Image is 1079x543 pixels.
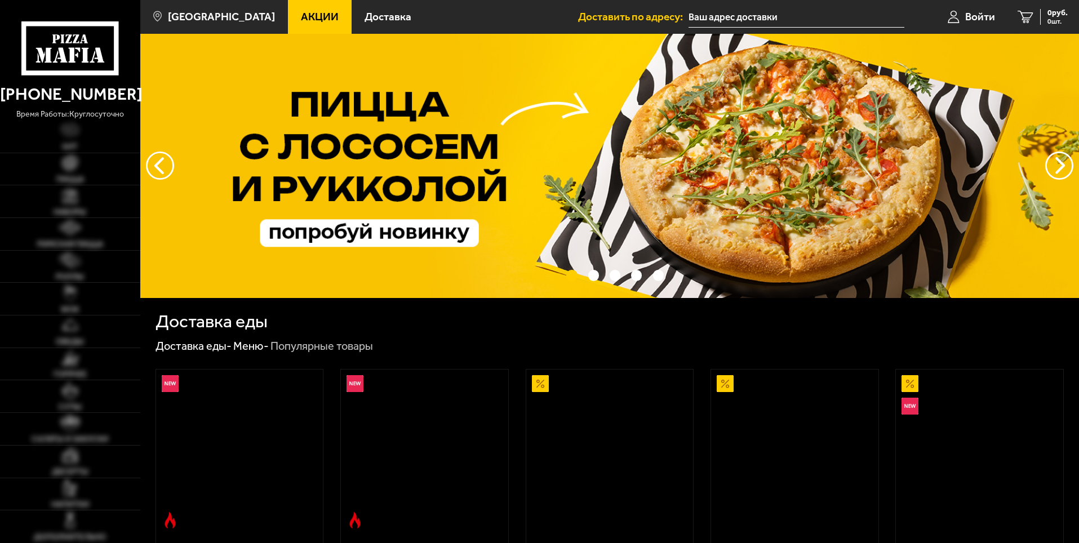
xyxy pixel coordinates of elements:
[156,339,232,353] a: Доставка еды-
[156,313,268,331] h1: Доставка еды
[717,375,734,392] img: Акционный
[37,240,103,248] span: Римская пицца
[1045,152,1073,180] button: предыдущий
[156,370,323,534] a: НовинкаОстрое блюдоРимская с креветками
[52,468,88,475] span: Десерты
[233,339,269,353] a: Меню-
[896,370,1063,534] a: АкционныйНовинкаВсё включено
[347,375,363,392] img: Новинка
[578,11,689,22] span: Доставить по адресу:
[56,175,84,183] span: Пицца
[965,11,995,22] span: Войти
[61,305,79,313] span: WOK
[32,435,108,443] span: Салаты и закуски
[711,370,878,534] a: АкционныйПепперони 25 см (толстое с сыром)
[588,270,599,281] button: точки переключения
[162,512,179,529] img: Острое блюдо
[62,143,78,150] span: Хит
[34,533,106,541] span: Дополнительно
[54,370,87,378] span: Горячее
[341,370,508,534] a: НовинкаОстрое блюдоРимская с мясным ассорти
[56,337,84,345] span: Обеды
[365,11,411,22] span: Доставка
[610,270,620,281] button: точки переключения
[51,500,89,508] span: Напитки
[902,375,918,392] img: Акционный
[270,339,373,354] div: Популярные товары
[56,273,84,281] span: Роллы
[532,375,549,392] img: Акционный
[631,270,642,281] button: точки переключения
[902,398,918,415] img: Новинка
[146,152,174,180] button: следующий
[168,11,275,22] span: [GEOGRAPHIC_DATA]
[566,270,577,281] button: точки переключения
[689,7,904,28] input: Ваш адрес доставки
[301,11,339,22] span: Акции
[59,403,82,411] span: Супы
[162,375,179,392] img: Новинка
[526,370,694,534] a: АкционныйАль-Шам 25 см (тонкое тесто)
[1047,18,1068,25] span: 0 шт.
[54,208,86,216] span: Наборы
[653,270,664,281] button: точки переключения
[1047,9,1068,17] span: 0 руб.
[347,512,363,529] img: Острое блюдо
